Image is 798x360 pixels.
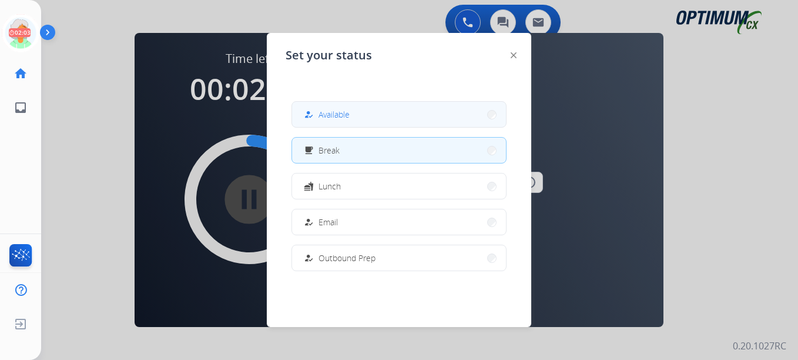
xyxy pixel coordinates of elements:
mat-icon: free_breakfast [304,145,314,155]
button: Outbound Prep [292,245,506,271]
mat-icon: inbox [14,101,28,115]
button: Break [292,138,506,163]
button: Lunch [292,174,506,199]
mat-icon: how_to_reg [304,217,314,227]
mat-icon: home [14,66,28,81]
button: Available [292,102,506,127]
span: Email [318,216,338,228]
span: Set your status [286,47,372,64]
span: Break [318,144,340,156]
mat-icon: fastfood [304,181,314,191]
p: 0.20.1027RC [733,339,786,353]
span: Lunch [318,180,341,192]
span: Available [318,108,350,121]
mat-icon: how_to_reg [304,109,314,119]
img: close-button [511,52,517,58]
span: Outbound Prep [318,252,375,264]
button: Email [292,209,506,235]
mat-icon: how_to_reg [304,253,314,263]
